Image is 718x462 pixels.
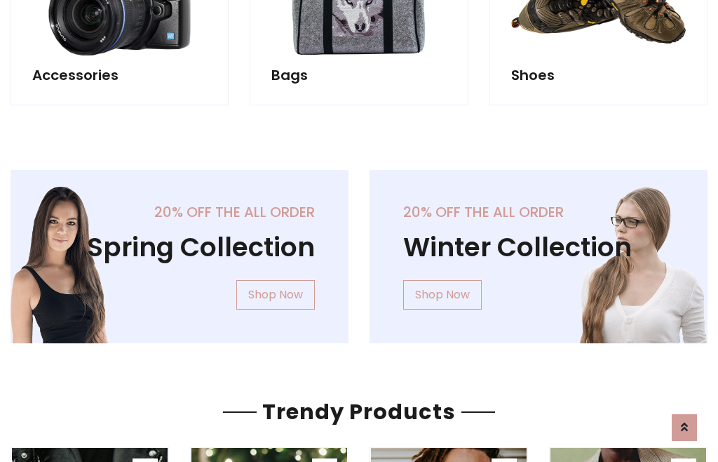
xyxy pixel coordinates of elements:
[511,67,686,84] h5: Shoes
[44,204,315,220] h5: 20% off the all order
[403,232,674,263] h1: Winter Collection
[32,67,207,84] h5: Accessories
[403,280,482,310] a: Shop Now
[44,232,315,263] h1: Spring Collection
[271,67,446,84] h5: Bags
[257,397,461,427] span: Trendy Products
[403,204,674,220] h5: 20% off the all order
[236,280,315,310] a: Shop Now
